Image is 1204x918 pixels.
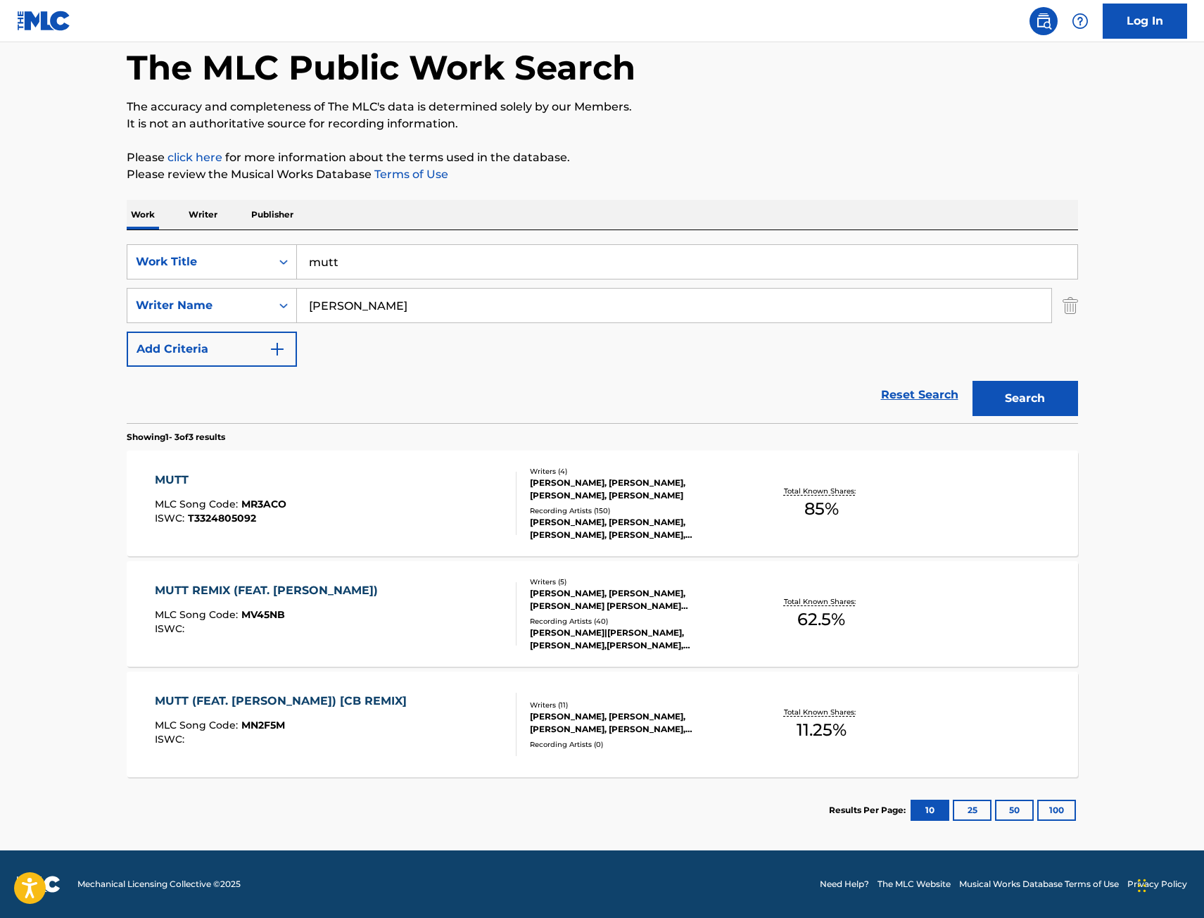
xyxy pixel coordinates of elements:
a: Need Help? [820,878,869,891]
p: Total Known Shares: [784,707,859,717]
img: search [1035,13,1052,30]
p: It is not an authoritative source for recording information. [127,115,1078,132]
p: The accuracy and completeness of The MLC's data is determined solely by our Members. [127,99,1078,115]
div: [PERSON_NAME]|[PERSON_NAME], [PERSON_NAME],[PERSON_NAME], [PERSON_NAME], [PERSON_NAME], [PERSON_N... [530,627,742,652]
p: Showing 1 - 3 of 3 results [127,431,225,444]
div: MUTT [155,472,286,489]
div: [PERSON_NAME], [PERSON_NAME], [PERSON_NAME] [PERSON_NAME] [PERSON_NAME], [PERSON_NAME], [PERSON_N... [530,587,742,612]
span: 62.5 % [797,607,845,632]
div: Writers ( 4 ) [530,466,742,477]
p: Total Known Shares: [784,596,859,607]
div: Drag [1138,864,1146,907]
a: MUTT REMIX (FEAT. [PERSON_NAME])MLC Song Code:MV45NBISWC:Writers (5)[PERSON_NAME], [PERSON_NAME],... [127,561,1078,667]
div: Writers ( 11 ) [530,700,742,710]
a: The MLC Website [877,878,951,891]
div: Recording Artists ( 0 ) [530,739,742,750]
a: Log In [1103,4,1187,39]
div: [PERSON_NAME], [PERSON_NAME], [PERSON_NAME], [PERSON_NAME], [PERSON_NAME] [530,516,742,541]
span: T3324805092 [188,512,256,524]
a: Reset Search [874,379,965,410]
p: Work [127,200,159,229]
div: Recording Artists ( 40 ) [530,616,742,627]
span: Mechanical Licensing Collective © 2025 [77,878,241,891]
img: 9d2ae6d4665cec9f34b9.svg [269,341,286,358]
span: 85 % [804,496,839,522]
a: MUTTMLC Song Code:MR3ACOISWC:T3324805092Writers (4)[PERSON_NAME], [PERSON_NAME], [PERSON_NAME], [... [127,451,1078,556]
div: Work Title [136,253,262,270]
form: Search Form [127,244,1078,423]
iframe: Chat Widget [1134,850,1204,918]
span: MV45NB [241,608,285,621]
p: Results Per Page: [829,804,909,817]
span: MLC Song Code : [155,498,241,510]
img: MLC Logo [17,11,71,31]
span: ISWC : [155,512,188,524]
div: MUTT (FEAT. [PERSON_NAME]) [CB REMIX] [155,693,414,710]
div: MUTT REMIX (FEAT. [PERSON_NAME]) [155,582,385,599]
div: Help [1066,7,1094,35]
h1: The MLC Public Work Search [127,46,635,89]
a: Privacy Policy [1127,878,1187,891]
p: Please review the Musical Works Database [127,166,1078,183]
span: 11.25 % [797,717,847,743]
button: 50 [995,800,1034,821]
button: 100 [1037,800,1076,821]
a: Terms of Use [372,168,448,181]
a: Public Search [1029,7,1058,35]
a: Musical Works Database Terms of Use [959,878,1119,891]
span: MLC Song Code : [155,719,241,731]
img: Delete Criterion [1063,288,1078,323]
div: [PERSON_NAME], [PERSON_NAME], [PERSON_NAME], [PERSON_NAME], [PERSON_NAME], [PERSON_NAME], [PERSON... [530,710,742,736]
button: Search [972,381,1078,416]
a: click here [167,151,222,164]
p: Writer [184,200,222,229]
span: MLC Song Code : [155,608,241,621]
span: ISWC : [155,733,188,746]
div: Recording Artists ( 150 ) [530,505,742,516]
img: help [1072,13,1089,30]
div: Writer Name [136,297,262,314]
p: Total Known Shares: [784,486,859,496]
img: logo [17,876,61,893]
span: ISWC : [155,622,188,635]
span: MR3ACO [241,498,286,510]
p: Publisher [247,200,298,229]
button: 10 [911,800,949,821]
span: MN2F5M [241,719,285,731]
a: MUTT (FEAT. [PERSON_NAME]) [CB REMIX]MLC Song Code:MN2F5MISWC:Writers (11)[PERSON_NAME], [PERSON_... [127,672,1078,777]
button: Add Criteria [127,332,297,367]
div: Writers ( 5 ) [530,577,742,587]
div: [PERSON_NAME], [PERSON_NAME], [PERSON_NAME], [PERSON_NAME] [530,477,742,502]
p: Please for more information about the terms used in the database. [127,149,1078,166]
button: 25 [953,800,991,821]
